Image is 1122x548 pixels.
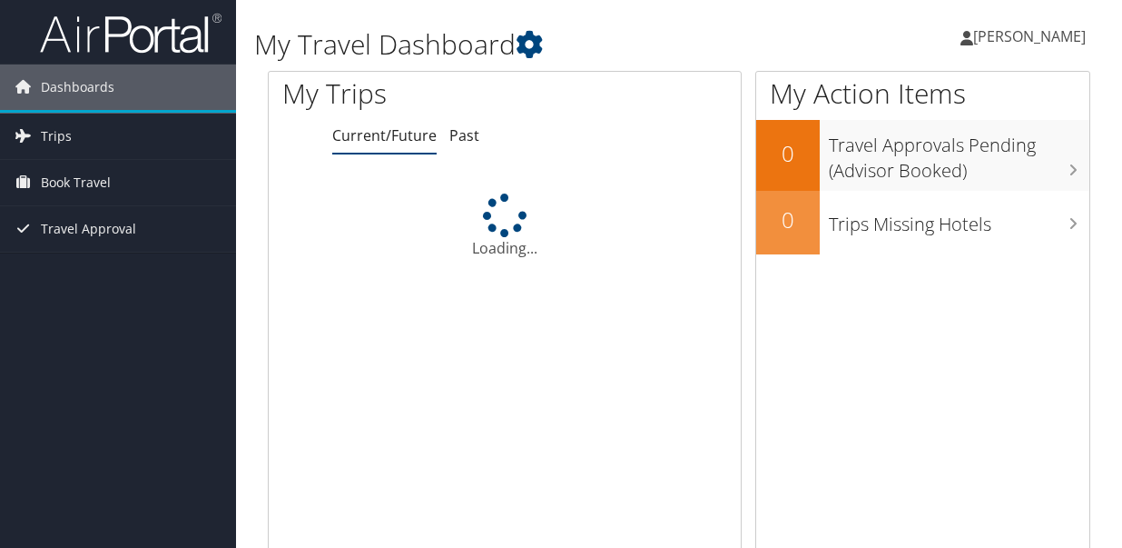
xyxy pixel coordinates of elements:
span: Travel Approval [41,206,136,252]
h1: My Trips [282,75,530,113]
a: 0Travel Approvals Pending (Advisor Booked) [756,120,1089,190]
h1: My Travel Dashboard [254,25,821,64]
span: Dashboards [41,65,114,110]
a: Current/Future [332,125,437,145]
span: [PERSON_NAME] [973,26,1086,46]
span: Trips [41,114,72,159]
h1: My Action Items [756,75,1089,113]
a: [PERSON_NAME] [960,9,1104,64]
h2: 0 [756,138,820,169]
a: Past [449,125,479,145]
a: 0Trips Missing Hotels [756,191,1089,254]
h3: Trips Missing Hotels [829,203,1089,237]
h3: Travel Approvals Pending (Advisor Booked) [829,124,1089,184]
div: Loading... [269,194,741,259]
img: airportal-logo.png [40,12,221,55]
h2: 0 [756,204,820,235]
span: Book Travel [41,160,111,205]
